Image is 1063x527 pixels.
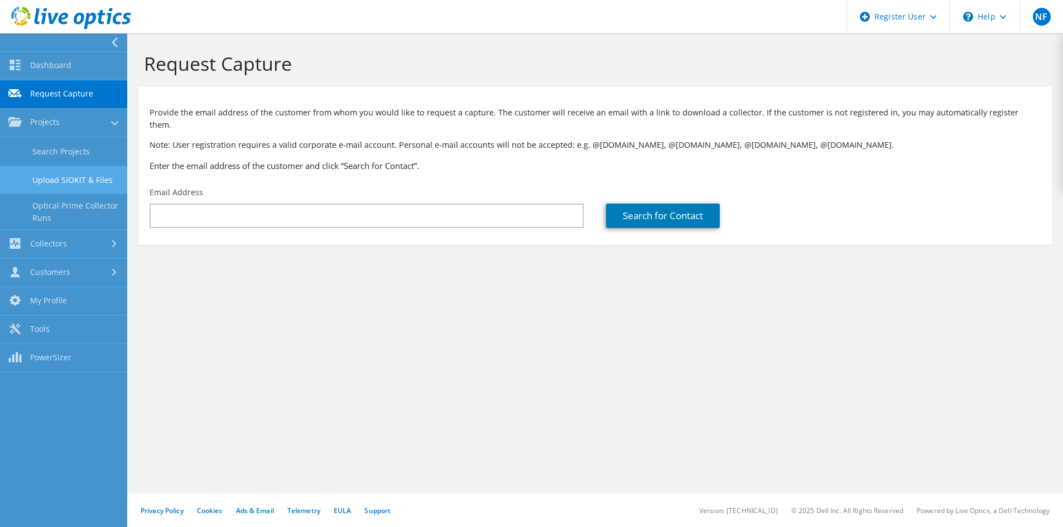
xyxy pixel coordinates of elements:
li: Version: [TECHNICAL_ID] [699,506,778,515]
li: Powered by Live Optics, a Dell Technology [917,506,1050,515]
span: NF [1033,8,1051,26]
h3: Enter the email address of the customer and click “Search for Contact”. [150,159,1041,172]
a: Telemetry [287,506,320,515]
p: Provide the email address of the customer from whom you would like to request a capture. The cust... [150,107,1041,131]
a: Search for Contact [606,204,720,228]
p: Note: User registration requires a valid corporate e-mail account. Personal e-mail accounts will ... [150,139,1041,151]
svg: \n [963,12,973,22]
h1: Request Capture [144,52,1041,75]
li: © 2025 Dell Inc. All Rights Reserved [791,506,903,515]
label: Email Address [150,187,203,198]
a: Support [364,506,391,515]
a: Ads & Email [236,506,274,515]
a: EULA [334,506,351,515]
a: Privacy Policy [141,506,184,515]
a: Cookies [197,506,223,515]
